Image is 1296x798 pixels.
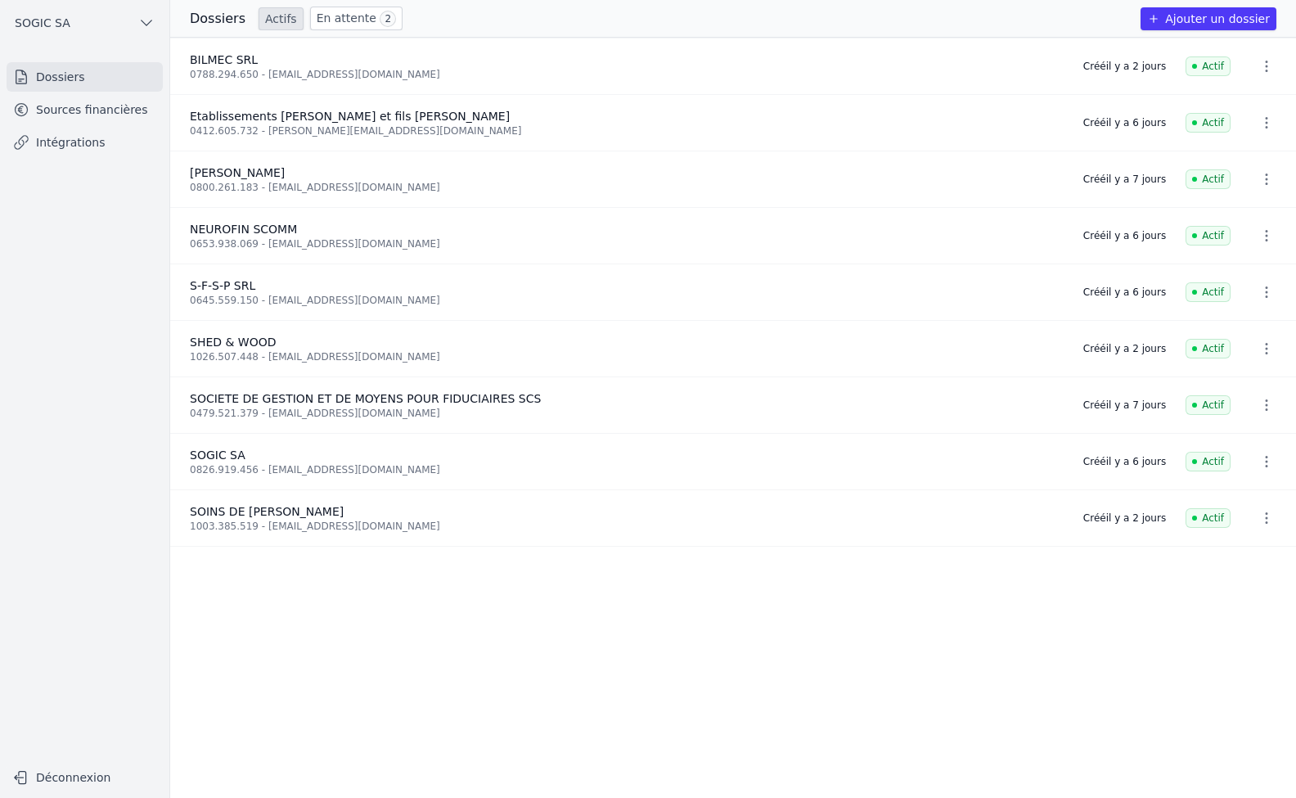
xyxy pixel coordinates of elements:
[1186,282,1231,302] span: Actif
[310,7,403,30] a: En attente 2
[1083,399,1166,412] div: Créé il y a 7 jours
[1083,116,1166,129] div: Créé il y a 6 jours
[7,128,163,157] a: Intégrations
[7,62,163,92] a: Dossiers
[1141,7,1276,30] button: Ajouter un dossier
[1186,113,1231,133] span: Actif
[15,15,70,31] span: SOGIC SA
[190,463,1064,476] div: 0826.919.456 - [EMAIL_ADDRESS][DOMAIN_NAME]
[190,9,245,29] h3: Dossiers
[190,124,1064,138] div: 0412.605.732 - [PERSON_NAME][EMAIL_ADDRESS][DOMAIN_NAME]
[1083,342,1166,355] div: Créé il y a 2 jours
[190,350,1064,363] div: 1026.507.448 - [EMAIL_ADDRESS][DOMAIN_NAME]
[380,11,396,27] span: 2
[1186,56,1231,76] span: Actif
[1186,226,1231,246] span: Actif
[190,237,1064,250] div: 0653.938.069 - [EMAIL_ADDRESS][DOMAIN_NAME]
[7,10,163,36] button: SOGIC SA
[190,279,255,292] span: S-F-S-P SRL
[190,392,541,405] span: SOCIETE DE GESTION ET DE MOYENS POUR FIDUCIAIRES SCS
[1186,339,1231,358] span: Actif
[1186,452,1231,471] span: Actif
[1186,169,1231,189] span: Actif
[190,520,1064,533] div: 1003.385.519 - [EMAIL_ADDRESS][DOMAIN_NAME]
[190,110,510,123] span: Etablissements [PERSON_NAME] et fils [PERSON_NAME]
[1083,455,1166,468] div: Créé il y a 6 jours
[190,68,1064,81] div: 0788.294.650 - [EMAIL_ADDRESS][DOMAIN_NAME]
[1083,512,1166,525] div: Créé il y a 2 jours
[190,505,344,518] span: SOINS DE [PERSON_NAME]
[190,53,258,66] span: BILMEC SRL
[190,166,285,179] span: [PERSON_NAME]
[7,95,163,124] a: Sources financières
[7,764,163,791] button: Déconnexion
[190,181,1064,194] div: 0800.261.183 - [EMAIL_ADDRESS][DOMAIN_NAME]
[1083,229,1166,242] div: Créé il y a 6 jours
[1083,173,1166,186] div: Créé il y a 7 jours
[190,336,277,349] span: SHED & WOOD
[259,7,304,30] a: Actifs
[1186,395,1231,415] span: Actif
[1186,508,1231,528] span: Actif
[1083,60,1166,73] div: Créé il y a 2 jours
[190,449,245,462] span: SOGIC SA
[190,294,1064,307] div: 0645.559.150 - [EMAIL_ADDRESS][DOMAIN_NAME]
[190,223,297,236] span: NEUROFIN SCOMM
[1083,286,1166,299] div: Créé il y a 6 jours
[190,407,1064,420] div: 0479.521.379 - [EMAIL_ADDRESS][DOMAIN_NAME]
